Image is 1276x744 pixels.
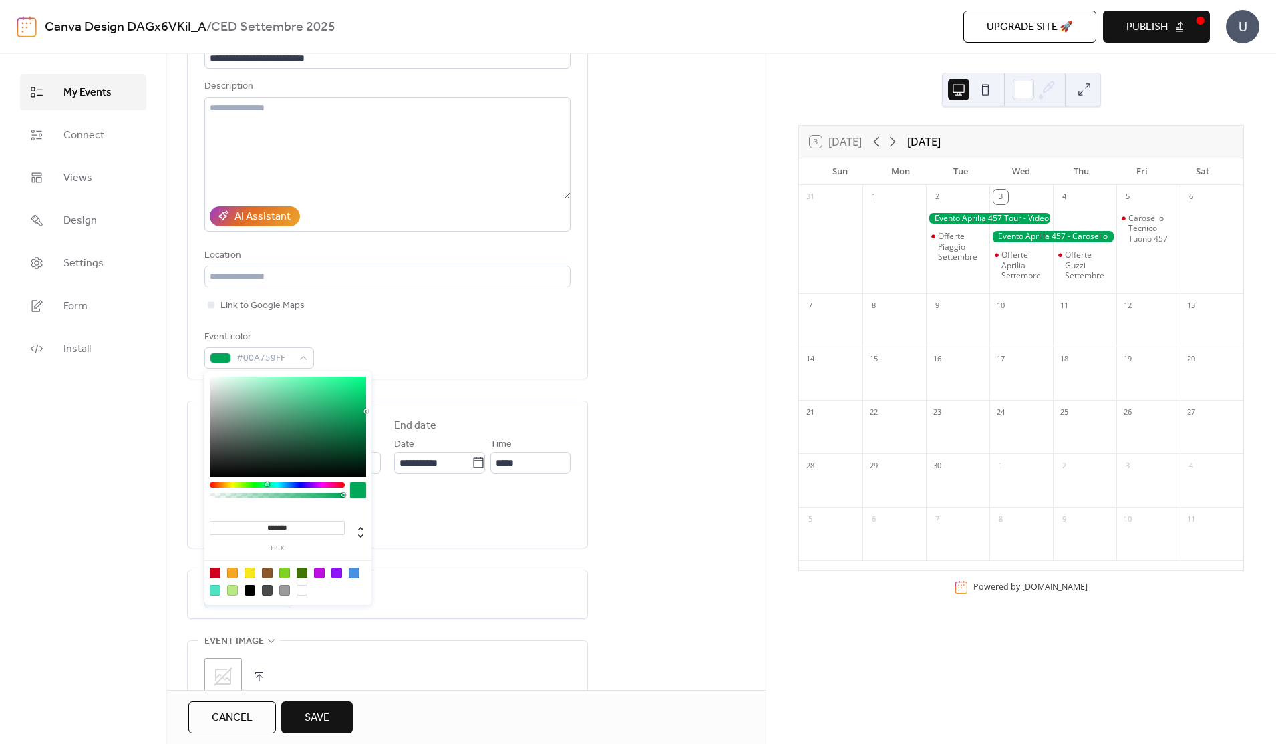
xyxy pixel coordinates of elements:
label: hex [210,545,345,552]
div: 19 [1120,351,1135,366]
a: Design [20,202,146,238]
span: Form [63,299,88,315]
div: 30 [930,458,945,473]
div: #BD10E0 [314,568,325,578]
a: My Events [20,74,146,110]
a: Install [20,331,146,367]
div: Offerte Piaggio Settembre [926,231,989,262]
span: Connect [63,128,104,144]
div: #417505 [297,568,307,578]
div: 29 [866,458,881,473]
div: End date [394,418,436,434]
div: 15 [866,351,881,366]
div: Tue [931,158,991,185]
button: Publish [1103,11,1210,43]
div: Carosello Tecnico Tuono 457 [1128,213,1174,244]
b: / [206,15,211,40]
div: Evento Aprilia 457 - Carosello [989,231,1116,242]
span: Event image [204,634,264,650]
div: Carosello Tecnico Tuono 457 [1116,213,1180,244]
a: Views [20,160,146,196]
button: AI Assistant [210,206,300,226]
div: 5 [803,512,818,526]
span: Cancel [212,710,253,726]
div: 3 [1120,458,1135,473]
button: Cancel [188,701,276,733]
div: 28 [803,458,818,473]
div: #8B572A [262,568,273,578]
div: AI Assistant [234,209,291,225]
div: Event color [204,329,311,345]
div: #FFFFFF [297,585,307,596]
button: Save [281,701,353,733]
span: Save [305,710,329,726]
div: Evento Aprilia 457 Tour - Video [926,213,1053,224]
div: 11 [1184,512,1199,526]
span: Design [63,213,97,229]
div: 24 [993,405,1008,419]
div: 2 [1057,458,1072,473]
b: CED Settembre 2025 [211,15,335,40]
div: 12 [1120,298,1135,313]
div: Powered by [973,582,1088,593]
div: 1 [993,458,1008,473]
div: Offerte Guzzi Settembre [1053,250,1116,281]
a: Connect [20,117,146,153]
div: 7 [803,298,818,313]
div: Location [204,248,568,264]
span: Link to Google Maps [220,298,305,314]
div: #4A90E2 [349,568,359,578]
div: 27 [1184,405,1199,419]
div: 6 [866,512,881,526]
div: Thu [1052,158,1112,185]
span: Publish [1126,19,1168,35]
div: 25 [1057,405,1072,419]
div: #D0021B [210,568,220,578]
div: Fri [1112,158,1172,185]
div: 9 [1057,512,1072,526]
div: 5 [1120,190,1135,204]
div: 9 [930,298,945,313]
div: #9013FE [331,568,342,578]
a: Settings [20,245,146,281]
div: [DATE] [907,134,941,150]
div: Sat [1172,158,1233,185]
div: Mon [870,158,930,185]
span: Views [63,170,92,186]
a: Canva Design DAGx6VKiI_A [45,15,206,40]
div: 2 [930,190,945,204]
span: Settings [63,256,104,272]
div: 16 [930,351,945,366]
div: #9B9B9B [279,585,290,596]
div: 20 [1184,351,1199,366]
span: My Events [63,85,112,101]
div: 18 [1057,351,1072,366]
div: #000000 [245,585,255,596]
div: 23 [930,405,945,419]
div: U [1226,10,1259,43]
div: #4A4A4A [262,585,273,596]
div: #B8E986 [227,585,238,596]
div: 11 [1057,298,1072,313]
div: 10 [1120,512,1135,526]
div: Offerte Piaggio Settembre [938,231,984,262]
div: Description [204,79,568,95]
div: 4 [1184,458,1199,473]
span: #00A759FF [236,351,293,367]
div: 17 [993,351,1008,366]
div: 1 [866,190,881,204]
div: #F8E71C [245,568,255,578]
div: 13 [1184,298,1199,313]
div: 8 [866,298,881,313]
span: Date [394,437,414,453]
div: Offerte Guzzi Settembre [1065,250,1111,281]
div: 3 [993,190,1008,204]
div: 26 [1120,405,1135,419]
a: Form [20,288,146,324]
div: 21 [803,405,818,419]
div: #7ED321 [279,568,290,578]
span: Time [490,437,512,453]
div: 7 [930,512,945,526]
div: 6 [1184,190,1199,204]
